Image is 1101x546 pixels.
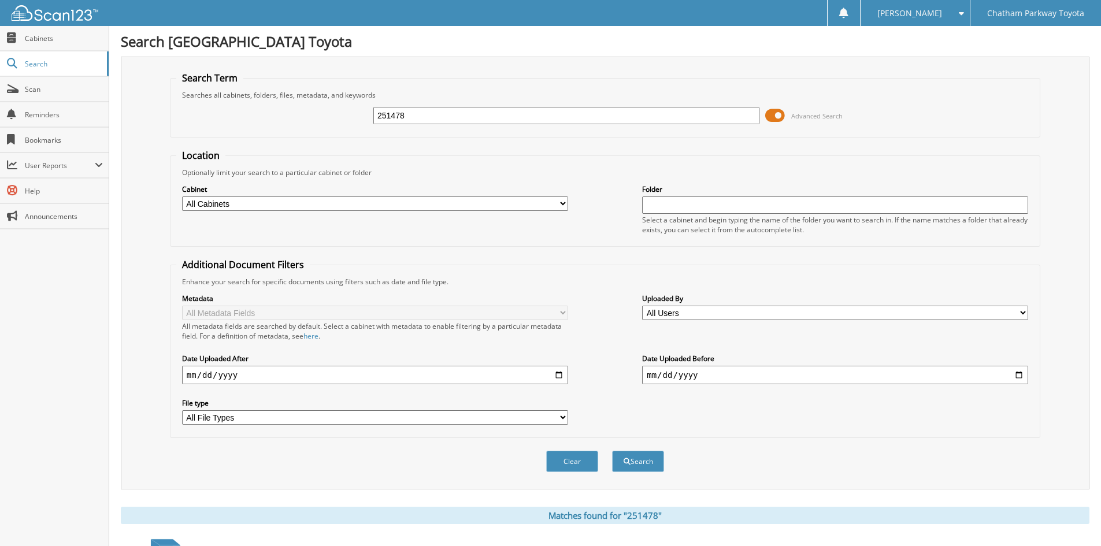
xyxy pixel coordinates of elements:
legend: Search Term [176,72,243,84]
span: Announcements [25,211,103,221]
div: Select a cabinet and begin typing the name of the folder you want to search in. If the name match... [642,215,1028,235]
label: Uploaded By [642,294,1028,303]
legend: Additional Document Filters [176,258,310,271]
label: Date Uploaded Before [642,354,1028,363]
label: Metadata [182,294,568,303]
label: File type [182,398,568,408]
span: Scan [25,84,103,94]
span: Chatham Parkway Toyota [987,10,1084,17]
div: All metadata fields are searched by default. Select a cabinet with metadata to enable filtering b... [182,321,568,341]
span: Advanced Search [791,112,843,120]
span: Reminders [25,110,103,120]
span: Search [25,59,101,69]
legend: Location [176,149,225,162]
span: Cabinets [25,34,103,43]
div: Searches all cabinets, folders, files, metadata, and keywords [176,90,1034,100]
div: Enhance your search for specific documents using filters such as date and file type. [176,277,1034,287]
div: Optionally limit your search to a particular cabinet or folder [176,168,1034,177]
span: [PERSON_NAME] [877,10,942,17]
span: Help [25,186,103,196]
a: here [303,331,318,341]
button: Search [612,451,664,472]
img: scan123-logo-white.svg [12,5,98,21]
label: Date Uploaded After [182,354,568,363]
span: User Reports [25,161,95,170]
div: Matches found for "251478" [121,507,1089,524]
span: Bookmarks [25,135,103,145]
label: Cabinet [182,184,568,194]
input: end [642,366,1028,384]
label: Folder [642,184,1028,194]
h1: Search [GEOGRAPHIC_DATA] Toyota [121,32,1089,51]
button: Clear [546,451,598,472]
input: start [182,366,568,384]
